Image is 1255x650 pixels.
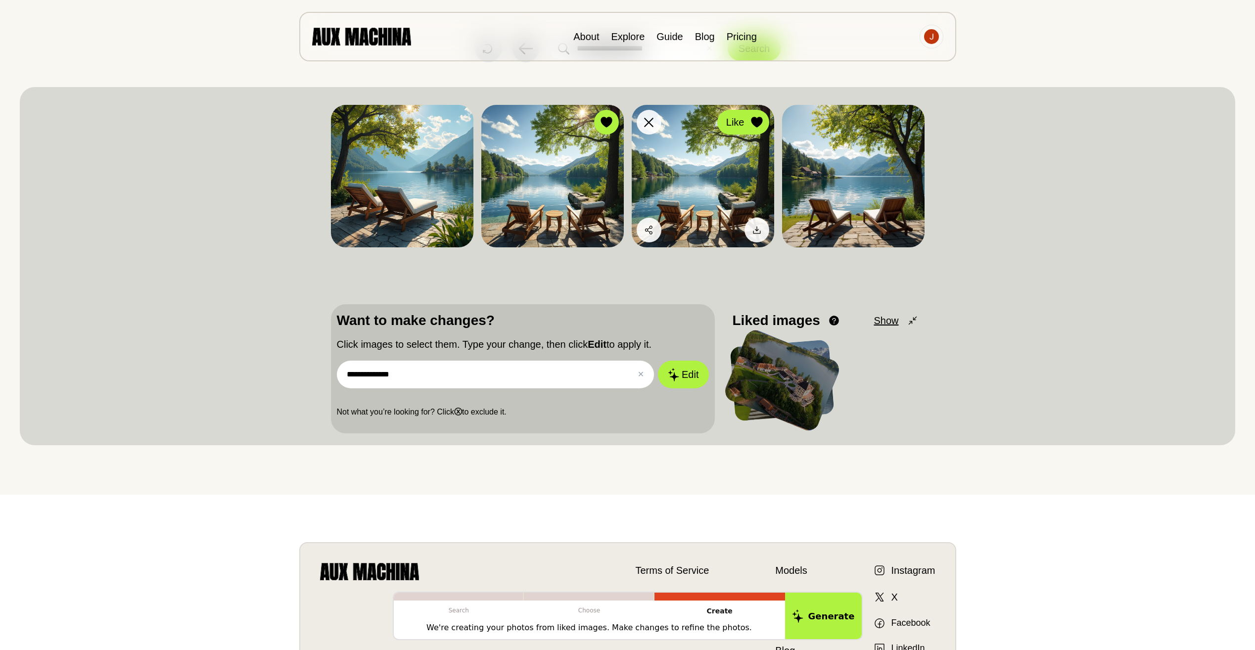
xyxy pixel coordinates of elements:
a: Explore [611,31,645,42]
a: About [573,31,599,42]
a: Blog [695,31,715,42]
a: Facebook [874,616,930,630]
img: Avatar [924,29,939,44]
a: Models [775,563,807,578]
button: Edit [658,361,708,388]
p: Click images to select them. Type your change, then click to apply it. [337,337,709,352]
p: Search [394,601,524,620]
button: Generate [785,593,862,639]
a: Terms of Service [636,563,709,578]
a: Pricing [727,31,757,42]
img: Search result [632,105,774,247]
p: Want to make changes? [337,310,709,331]
img: Search result [331,105,473,247]
p: Liked images [733,310,820,331]
b: Edit [588,339,606,350]
button: Show [874,313,918,328]
button: ✕ [638,369,644,380]
b: ⓧ [454,408,462,416]
p: Create [654,601,785,622]
a: X [874,590,898,604]
p: We're creating your photos from liked images. Make changes to refine the photos. [426,622,752,634]
a: About [775,590,807,604]
img: Search result [782,105,925,247]
button: Like [717,110,769,135]
img: Search result [481,105,624,247]
span: Show [874,313,898,328]
img: X [874,591,885,603]
a: Guide [656,31,683,42]
p: Choose [524,601,654,620]
p: Not what you’re looking for? Click to exclude it. [337,406,709,418]
span: Like [726,115,744,130]
a: Instagram [874,563,935,578]
img: AUX MACHINA [312,28,411,45]
img: Instagram [874,564,885,576]
a: Privacy Policy [636,590,709,604]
